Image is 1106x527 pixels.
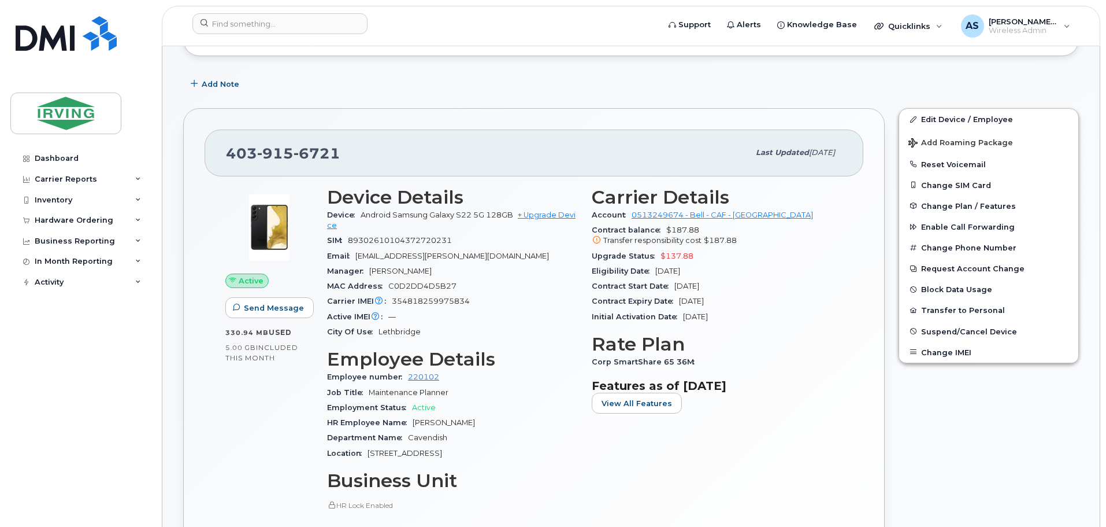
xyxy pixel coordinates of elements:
span: Send Message [244,303,304,314]
span: — [388,312,396,321]
span: Location [327,449,368,458]
span: [DATE] [655,267,680,275]
img: image20231002-3703462-1qw5fnl.jpeg [235,193,304,262]
button: Change SIM Card [899,175,1078,196]
h3: Carrier Details [592,187,843,208]
button: Enable Call Forwarding [899,216,1078,237]
span: [STREET_ADDRESS] [368,449,442,458]
button: View All Features [592,393,682,414]
span: [PERSON_NAME] [413,418,475,427]
h3: Employee Details [327,349,578,370]
span: [DATE] [679,297,704,305]
button: Add Roaming Package [899,130,1078,154]
button: Change Phone Number [899,237,1078,258]
input: Find something... [192,13,368,34]
span: Account [592,211,632,219]
span: Suspend/Cancel Device [921,327,1017,336]
span: Carrier IMEI [327,297,392,305]
span: Email [327,252,355,260]
span: Cavendish [408,433,447,442]
span: Wireless Admin [989,26,1058,35]
span: Android Samsung Galaxy S22 5G 128GB [361,211,513,219]
span: [DATE] [809,148,835,157]
span: Active IMEI [327,312,388,321]
button: Send Message [225,297,314,318]
span: [EMAIL_ADDRESS][PERSON_NAME][DOMAIN_NAME] [355,252,549,260]
a: Edit Device / Employee [899,109,1078,130]
button: Suspend/Cancel Device [899,321,1078,342]
span: Support [678,19,711,31]
button: Reset Voicemail [899,154,1078,175]
span: View All Features [602,398,672,409]
span: Change Plan / Features [921,201,1016,210]
span: [PERSON_NAME] [369,267,432,275]
span: Active [412,403,436,412]
h3: Features as of [DATE] [592,379,843,393]
span: Active [239,275,263,286]
span: 89302610104372720231 [348,236,452,245]
span: Device [327,211,361,219]
span: Contract Start Date [592,282,674,290]
button: Change IMEI [899,342,1078,363]
span: C0D2DD4D5B27 [388,282,456,290]
span: Transfer responsibility cost [603,236,702,245]
button: Add Note [183,73,249,94]
h3: Business Unit [327,470,578,491]
span: Employee number [327,373,408,381]
span: HR Employee Name [327,418,413,427]
span: Lethbridge [378,327,421,336]
span: MAC Address [327,282,388,290]
span: Maintenance Planner [369,388,448,397]
span: [DATE] [674,282,699,290]
div: Arnulfo San Juan [953,14,1078,38]
span: Knowledge Base [787,19,857,31]
span: 6721 [294,145,340,162]
a: 220102 [408,373,439,381]
span: SIM [327,236,348,245]
span: $187.88 [592,226,843,246]
span: Job Title [327,388,369,397]
span: Add Note [202,79,239,90]
span: [PERSON_NAME] San [PERSON_NAME] [989,17,1058,26]
span: Quicklinks [888,21,930,31]
span: Last updated [756,148,809,157]
span: $137.88 [660,252,693,260]
span: Eligibility Date [592,267,655,275]
a: Alerts [719,13,769,36]
div: Quicklinks [866,14,951,38]
span: Employment Status [327,403,412,412]
span: City Of Use [327,327,378,336]
span: Add Roaming Package [908,138,1013,149]
span: $187.88 [704,236,737,245]
span: Alerts [737,19,761,31]
p: HR Lock Enabled [327,500,578,510]
span: Department Name [327,433,408,442]
button: Request Account Change [899,258,1078,279]
span: 915 [257,145,294,162]
a: 0513249674 - Bell - CAF - [GEOGRAPHIC_DATA] [632,211,813,219]
span: Enable Call Forwarding [921,223,1015,231]
h3: Device Details [327,187,578,208]
button: Block Data Usage [899,279,1078,300]
span: Corp SmartShare 65 36M [592,358,700,366]
span: 5.00 GB [225,344,256,352]
span: AS [966,19,979,33]
span: used [269,328,292,337]
button: Change Plan / Features [899,196,1078,216]
span: 403 [226,145,340,162]
a: Support [660,13,719,36]
a: Knowledge Base [769,13,865,36]
button: Transfer to Personal [899,300,1078,320]
span: [DATE] [683,312,708,321]
span: Initial Activation Date [592,312,683,321]
span: 354818259975834 [392,297,470,305]
span: Upgrade Status [592,252,660,260]
span: Manager [327,267,369,275]
h3: Rate Plan [592,334,843,355]
span: Contract balance [592,226,666,234]
span: 330.94 MB [225,329,269,337]
span: Contract Expiry Date [592,297,679,305]
span: included this month [225,343,298,362]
